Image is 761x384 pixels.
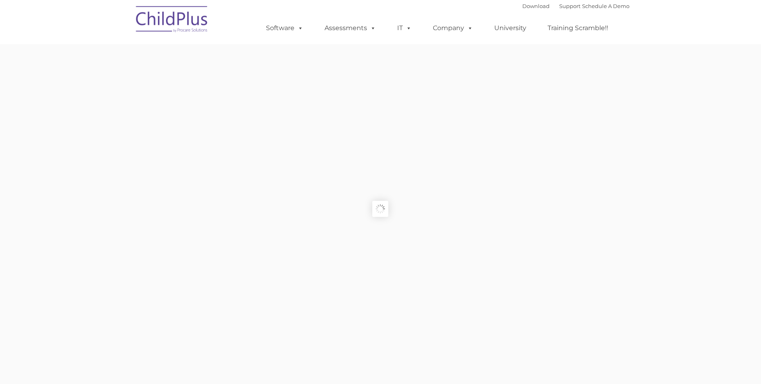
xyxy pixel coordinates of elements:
[132,0,212,41] img: ChildPlus by Procare Solutions
[425,20,481,36] a: Company
[540,20,616,36] a: Training Scramble!!
[389,20,420,36] a: IT
[522,3,550,9] a: Download
[258,20,311,36] a: Software
[317,20,384,36] a: Assessments
[522,3,629,9] font: |
[582,3,629,9] a: Schedule A Demo
[559,3,580,9] a: Support
[486,20,534,36] a: University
